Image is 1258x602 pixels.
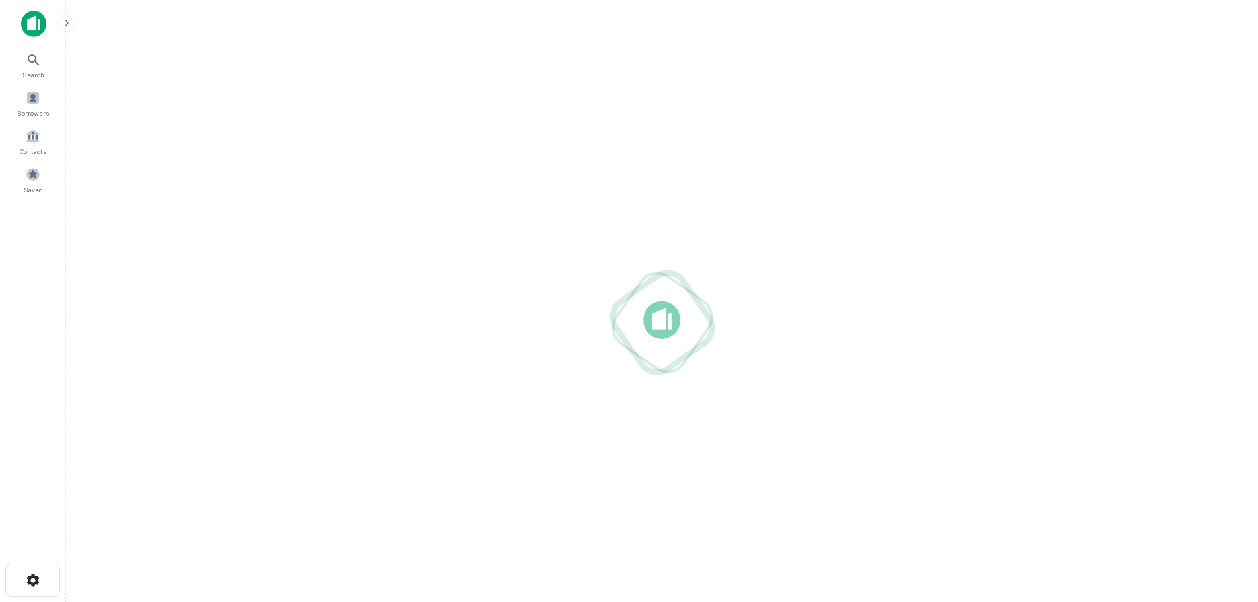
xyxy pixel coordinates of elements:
[21,11,46,37] img: capitalize-icon.png
[22,69,44,80] span: Search
[4,162,62,198] a: Saved
[20,146,46,157] span: Contacts
[24,184,43,195] span: Saved
[1192,496,1258,560] iframe: Chat Widget
[17,108,49,118] span: Borrowers
[4,85,62,121] a: Borrowers
[4,124,62,159] a: Contacts
[4,47,62,83] a: Search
